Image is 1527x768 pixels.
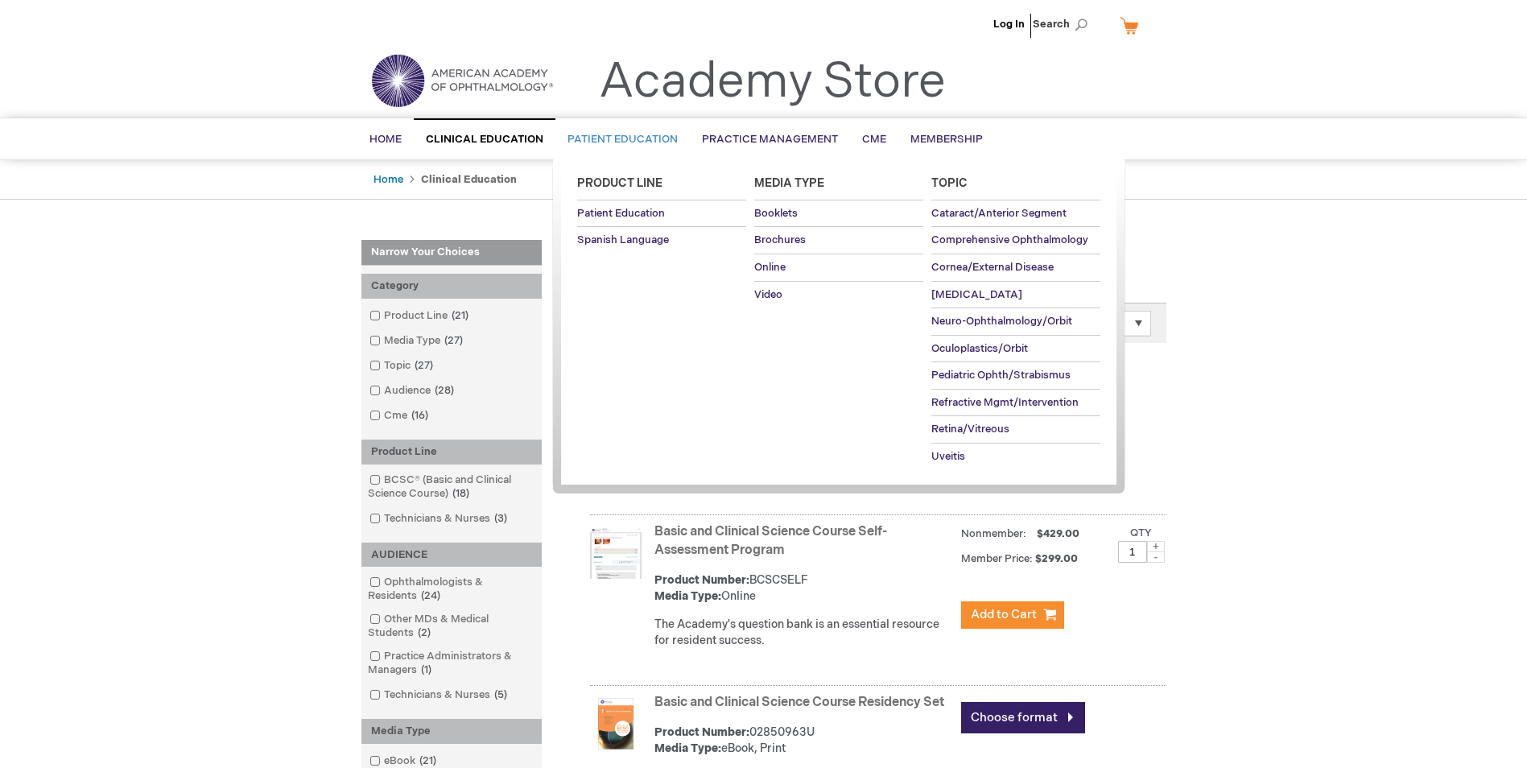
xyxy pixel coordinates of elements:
span: Media Type [754,176,824,190]
span: Oculoplastics/Orbit [931,342,1028,355]
span: 3 [490,512,511,525]
a: Log In [993,18,1025,31]
span: Retina/Vitreous [931,423,1009,436]
a: Basic and Clinical Science Course Residency Set [654,695,944,710]
a: Ophthalmologists & Residents24 [365,575,538,604]
button: Add to Cart [961,601,1064,629]
span: Online [754,261,786,274]
span: [MEDICAL_DATA] [931,288,1022,301]
img: Basic and Clinical Science Course Residency Set [590,698,642,749]
span: $429.00 [1034,527,1082,540]
a: BCSC® (Basic and Clinical Science Course)18 [365,473,538,502]
span: Uveitis [931,450,965,463]
span: CME [862,133,886,146]
div: 02850963U eBook, Print [654,725,953,757]
span: 21 [448,309,473,322]
strong: Nonmember: [961,524,1026,544]
a: Academy Store [599,53,946,111]
div: The Academy's question bank is an essential resource for resident success. [654,617,953,649]
span: $299.00 [1035,552,1080,565]
a: Cme16 [365,408,435,423]
span: Video [754,288,782,301]
span: 16 [407,409,432,422]
a: Technicians & Nurses5 [365,687,514,703]
strong: Member Price: [961,552,1033,565]
div: Product Line [361,440,542,465]
span: 5 [490,688,511,701]
strong: Media Type: [654,589,721,603]
strong: Product Number: [654,573,749,587]
span: Search [1033,8,1094,40]
span: Membership [910,133,983,146]
span: Refractive Mgmt/Intervention [931,396,1079,409]
span: 21 [415,754,440,767]
span: Patient Education [567,133,678,146]
label: Qty [1130,526,1152,539]
div: Category [361,274,542,299]
span: 24 [417,589,444,602]
strong: Media Type: [654,741,721,755]
span: 2 [414,626,435,639]
strong: Narrow Your Choices [361,240,542,266]
a: Audience28 [365,383,460,398]
a: Basic and Clinical Science Course Self-Assessment Program [654,524,887,558]
span: Product Line [577,176,662,190]
div: BCSCSELF Online [654,572,953,605]
span: 27 [411,359,437,372]
div: AUDIENCE [361,543,542,568]
a: Topic27 [365,358,440,374]
input: Qty [1118,541,1147,563]
strong: Clinical Education [421,173,517,186]
span: Booklets [754,207,798,220]
span: Practice Management [702,133,838,146]
span: Patient Education [577,207,665,220]
span: Topic [931,176,968,190]
div: Media Type [361,719,542,744]
span: Spanish Language [577,233,669,246]
span: Comprehensive Ophthalmology [931,233,1088,246]
span: Neuro-Ophthalmology/Orbit [931,315,1072,328]
span: 18 [448,487,473,500]
span: 28 [431,384,458,397]
span: Cornea/External Disease [931,261,1054,274]
a: Media Type27 [365,333,469,349]
a: Choose format [961,702,1085,733]
span: Clinical Education [426,133,543,146]
img: Basic and Clinical Science Course Self-Assessment Program [590,527,642,579]
span: 27 [440,334,467,347]
span: Cataract/Anterior Segment [931,207,1067,220]
a: Practice Administrators & Managers1 [365,649,538,678]
a: Home [373,173,403,186]
span: Pediatric Ophth/Strabismus [931,369,1071,382]
strong: Product Number: [654,725,749,739]
span: Brochures [754,233,806,246]
a: Technicians & Nurses3 [365,511,514,526]
span: Home [369,133,402,146]
a: Other MDs & Medical Students2 [365,612,538,641]
span: 1 [417,663,435,676]
a: Product Line21 [365,308,475,324]
span: Add to Cart [971,607,1037,622]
